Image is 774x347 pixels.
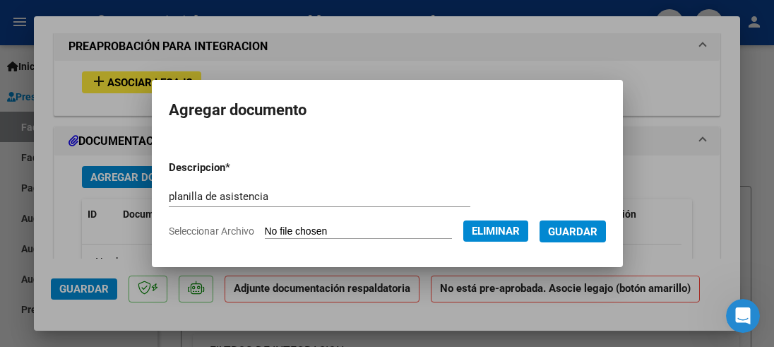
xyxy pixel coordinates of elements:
[463,220,528,242] button: Eliminar
[169,160,300,176] p: Descripcion
[169,225,254,237] span: Seleccionar Archivo
[726,299,760,333] iframe: Intercom live chat
[169,97,606,124] h2: Agregar documento
[472,225,520,237] span: Eliminar
[548,225,597,238] span: Guardar
[540,220,606,242] button: Guardar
